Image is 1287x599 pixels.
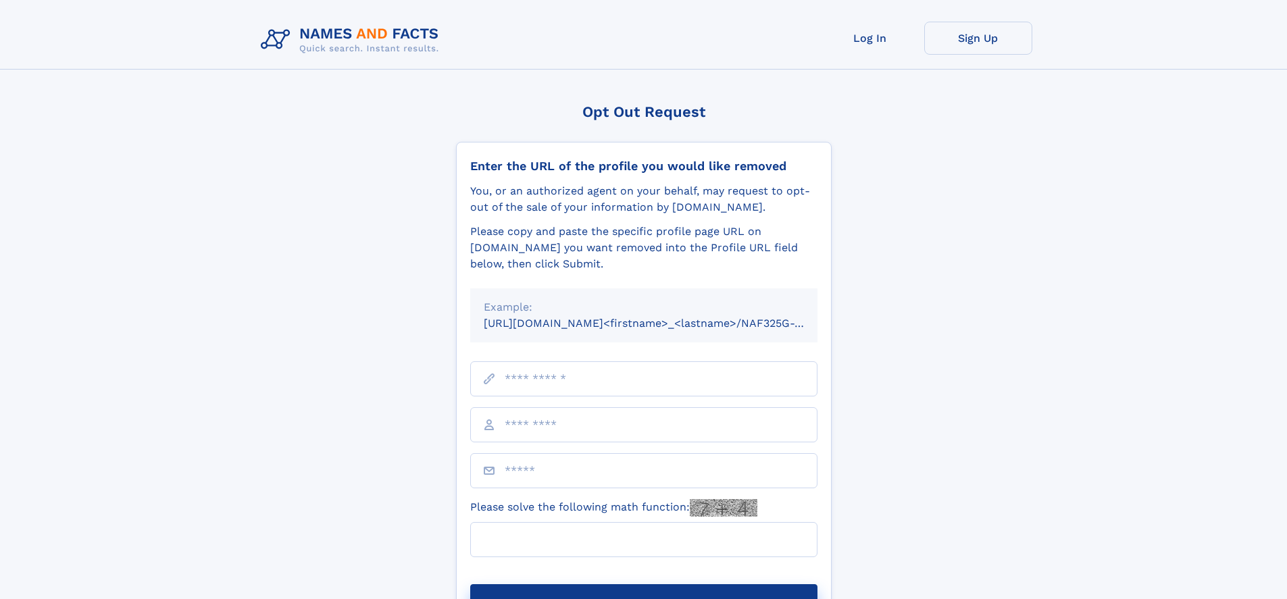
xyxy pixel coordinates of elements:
[470,159,817,174] div: Enter the URL of the profile you would like removed
[255,22,450,58] img: Logo Names and Facts
[456,103,832,120] div: Opt Out Request
[484,299,804,315] div: Example:
[816,22,924,55] a: Log In
[470,183,817,215] div: You, or an authorized agent on your behalf, may request to opt-out of the sale of your informatio...
[470,224,817,272] div: Please copy and paste the specific profile page URL on [DOMAIN_NAME] you want removed into the Pr...
[924,22,1032,55] a: Sign Up
[484,317,843,330] small: [URL][DOMAIN_NAME]<firstname>_<lastname>/NAF325G-xxxxxxxx
[470,499,757,517] label: Please solve the following math function:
